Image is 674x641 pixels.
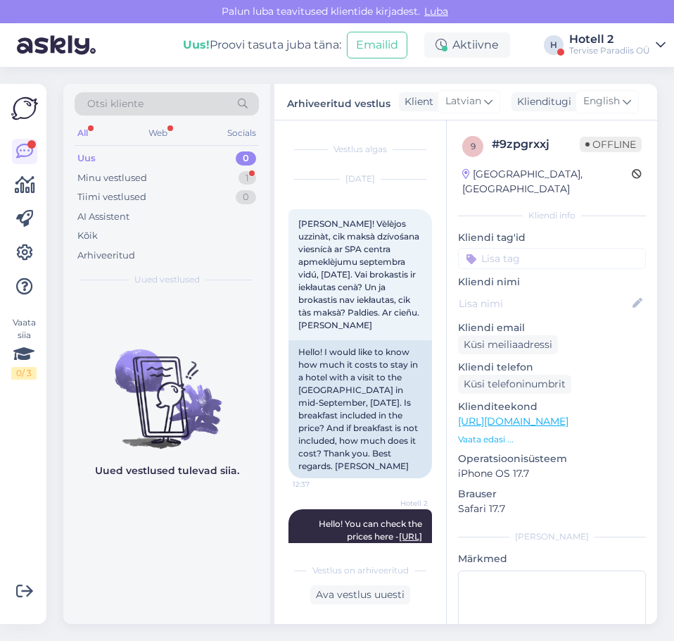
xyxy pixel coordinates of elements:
span: Hello! You can check the prices here - [319,518,424,554]
a: Hotell 2Tervise Paradiis OÜ [569,34,666,56]
div: Uus [77,151,96,166]
div: 0 [236,190,256,204]
p: Kliendi telefon [458,360,646,375]
p: Safari 17.7 [458,502,646,516]
div: 0 / 3 [11,367,37,380]
p: Operatsioonisüsteem [458,452,646,466]
div: Aktiivne [424,32,510,58]
div: Vestlus algas [288,143,432,156]
div: 1 [239,171,256,185]
button: Emailid [347,32,407,58]
span: Otsi kliente [87,97,144,111]
div: Kliendi info [458,209,646,222]
div: Tervise Paradiis OÜ [569,45,650,56]
div: Klient [399,94,433,109]
p: Uued vestlused tulevad siia. [95,463,239,478]
span: Latvian [445,94,481,109]
div: Ava vestlus uuesti [310,585,410,604]
span: English [583,94,620,109]
p: iPhone OS 17.7 [458,466,646,481]
input: Lisa nimi [459,296,630,311]
p: Kliendi email [458,320,646,335]
div: # 9zpgrxxj [492,136,580,153]
span: 12:37 [293,479,345,490]
div: Minu vestlused [77,171,147,185]
div: Proovi tasuta juba täna: [183,37,341,54]
p: Brauser [458,487,646,502]
img: No chats [63,324,270,451]
div: [DATE] [288,173,432,185]
p: Klienditeekond [458,399,646,414]
span: 9 [471,141,476,151]
div: [GEOGRAPHIC_DATA], [GEOGRAPHIC_DATA] [462,167,632,197]
div: Hello! I would like to know how much it costs to stay in a hotel with a visit to the [GEOGRAPHIC_... [288,340,432,478]
div: All [75,124,91,142]
div: Klienditugi [511,94,571,109]
p: Kliendi tag'id [458,230,646,245]
div: AI Assistent [77,210,129,224]
span: Uued vestlused [134,273,200,286]
p: Kliendi nimi [458,275,646,290]
div: Web [146,124,170,142]
label: Arhiveeritud vestlus [287,92,390,111]
p: Vaata edasi ... [458,433,646,446]
div: Socials [224,124,259,142]
span: [PERSON_NAME]! Vèlèjos uzzinàt, cik maksà dzívośana viesnícà ar SPA centra apmeklèjumu septembra ... [298,218,421,330]
div: Hotell 2 [569,34,650,45]
div: Küsi meiliaadressi [458,335,558,354]
span: Offline [580,137,642,152]
span: Hotell 2 [375,498,428,509]
div: Arhiveeritud [77,249,135,263]
div: Tiimi vestlused [77,190,146,204]
img: Askly Logo [11,95,38,122]
div: [PERSON_NAME] [458,530,646,543]
div: Küsi telefoninumbrit [458,375,571,394]
input: Lisa tag [458,248,646,269]
b: Uus! [183,38,210,51]
span: Vestlus on arhiveeritud [312,564,409,577]
div: Vaata siia [11,316,37,380]
span: Luba [420,5,452,18]
div: Kõik [77,229,98,243]
div: H [544,35,564,55]
a: [URL][DOMAIN_NAME] [458,415,568,428]
div: 0 [236,151,256,166]
p: Märkmed [458,552,646,566]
